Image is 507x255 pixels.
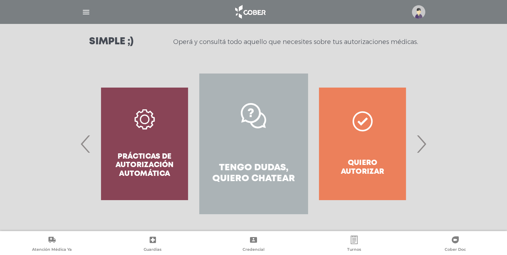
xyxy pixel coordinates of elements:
[79,125,93,163] span: Previous
[243,247,264,253] span: Credencial
[347,247,361,253] span: Turnos
[212,162,295,184] h4: Tengo dudas, quiero chatear
[1,236,102,254] a: Atención Médica Ya
[412,5,425,19] img: profile-placeholder.svg
[173,38,418,46] p: Operá y consultá todo aquello que necesites sobre tus autorizaciones médicas.
[32,247,72,253] span: Atención Médica Ya
[89,37,133,47] h3: Simple ;)
[102,236,203,254] a: Guardias
[445,247,466,253] span: Cober Doc
[405,236,506,254] a: Cober Doc
[203,236,304,254] a: Credencial
[199,74,308,214] a: Tengo dudas, quiero chatear
[82,8,90,17] img: Cober_menu-lines-white.svg
[144,247,162,253] span: Guardias
[231,4,268,20] img: logo_cober_home-white.png
[414,125,428,163] span: Next
[304,236,405,254] a: Turnos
